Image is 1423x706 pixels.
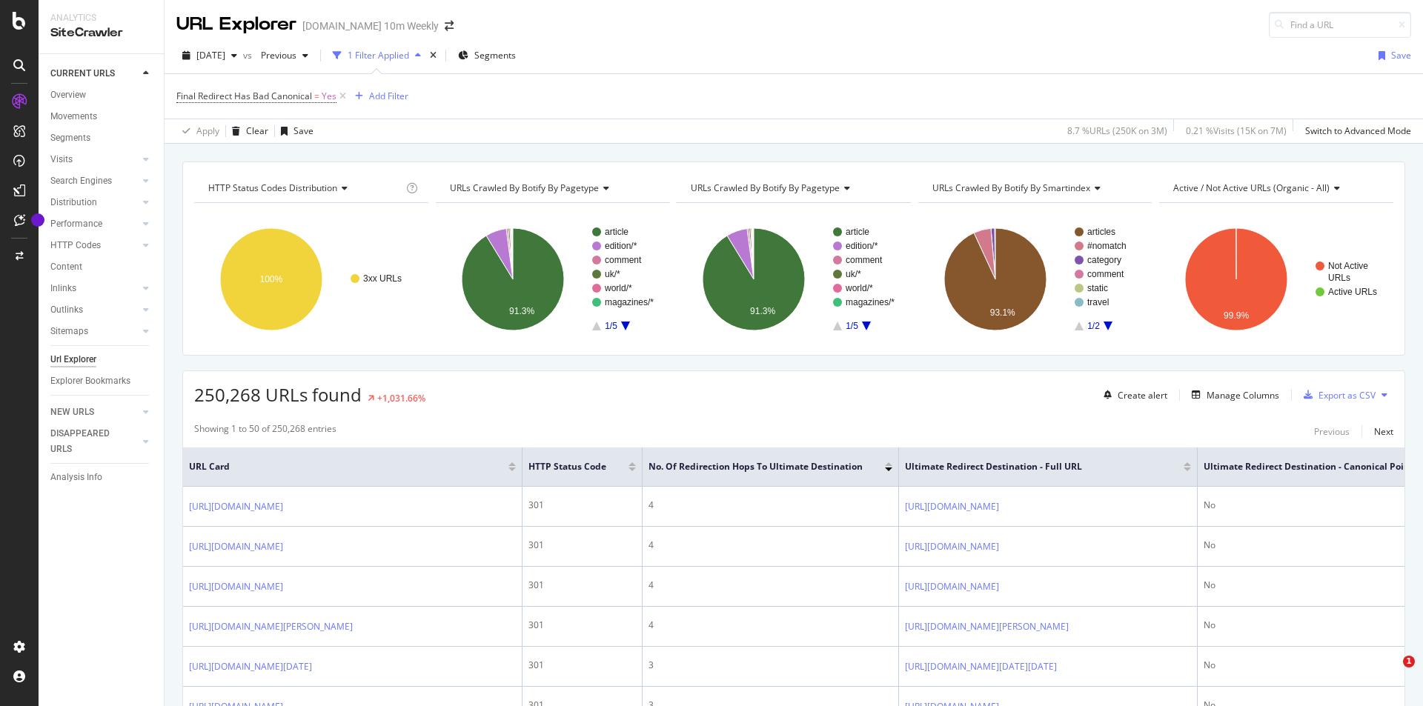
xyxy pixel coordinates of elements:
[605,255,642,265] text: comment
[196,124,219,137] div: Apply
[528,460,606,473] span: HTTP Status Code
[649,659,892,672] div: 3
[314,90,319,102] span: =
[1314,425,1350,438] div: Previous
[474,49,516,61] span: Segments
[327,44,427,67] button: 1 Filter Applied
[1373,656,1408,691] iframe: Intercom live chat
[436,215,670,344] svg: A chart.
[189,460,505,473] span: URL Card
[649,619,892,632] div: 4
[528,499,636,512] div: 301
[50,238,139,253] a: HTTP Codes
[990,307,1015,318] text: 93.1%
[918,215,1152,344] svg: A chart.
[226,119,268,143] button: Clear
[189,579,283,594] a: [URL][DOMAIN_NAME]
[50,352,153,367] a: Url Explorer
[50,195,139,210] a: Distribution
[246,124,268,137] div: Clear
[176,44,243,67] button: [DATE]
[369,90,408,102] div: Add Filter
[189,499,283,514] a: [URL][DOMAIN_NAME]
[846,297,895,307] text: magazines/*
[1087,241,1127,251] text: #nomatch
[50,66,139,81] a: CURRENT URLS
[905,539,999,554] a: [URL][DOMAIN_NAME]
[50,152,73,167] div: Visits
[50,281,139,296] a: Inlinks
[189,659,312,674] a: [URL][DOMAIN_NAME][DATE]
[1159,215,1393,344] svg: A chart.
[605,321,617,331] text: 1/5
[50,24,152,41] div: SiteCrawler
[363,273,402,284] text: 3xx URLs
[605,297,654,307] text: magazines/*
[528,539,636,552] div: 301
[50,87,153,103] a: Overview
[1087,269,1124,279] text: comment
[1173,182,1330,194] span: Active / Not Active URLs (organic - all)
[50,302,139,318] a: Outlinks
[50,130,90,146] div: Segments
[605,227,628,237] text: article
[1087,283,1108,293] text: static
[50,238,101,253] div: HTTP Codes
[260,274,283,284] text: 100%
[649,499,892,512] div: 4
[31,213,44,227] div: Tooltip anchor
[932,182,1090,194] span: URLs Crawled By Botify By smartindex
[189,539,283,554] a: [URL][DOMAIN_NAME]
[50,426,125,457] div: DISAPPEARED URLS
[1207,389,1279,402] div: Manage Columns
[1373,44,1411,67] button: Save
[1318,389,1376,402] div: Export as CSV
[205,176,403,200] h4: HTTP Status Codes Distribution
[846,321,858,331] text: 1/5
[302,19,439,33] div: [DOMAIN_NAME] 10m Weekly
[846,227,869,237] text: article
[176,119,219,143] button: Apply
[50,404,94,420] div: NEW URLS
[1087,255,1121,265] text: category
[452,44,522,67] button: Segments
[194,382,362,407] span: 250,268 URLs found
[50,373,153,389] a: Explorer Bookmarks
[649,579,892,592] div: 4
[377,392,425,404] div: +1,031.66%
[50,87,86,103] div: Overview
[528,619,636,632] div: 301
[1298,383,1376,407] button: Export as CSV
[50,130,153,146] a: Segments
[50,324,139,339] a: Sitemaps
[1087,227,1115,237] text: articles
[50,66,115,81] div: CURRENT URLS
[322,86,336,107] span: Yes
[50,173,112,189] div: Search Engines
[1328,287,1377,297] text: Active URLs
[1299,119,1411,143] button: Switch to Advanced Mode
[50,216,139,232] a: Performance
[1224,310,1249,321] text: 99.9%
[50,302,83,318] div: Outlinks
[528,659,636,672] div: 301
[255,49,296,61] span: Previous
[1186,124,1287,137] div: 0.21 % Visits ( 15K on 7M )
[50,109,97,124] div: Movements
[50,259,82,275] div: Content
[50,281,76,296] div: Inlinks
[691,182,840,194] span: URLs Crawled By Botify By pagetype
[1098,383,1167,407] button: Create alert
[604,283,632,293] text: world/*
[1087,321,1100,331] text: 1/2
[50,216,102,232] div: Performance
[905,579,999,594] a: [URL][DOMAIN_NAME]
[649,460,863,473] span: No. of Redirection Hops To Ultimate Destination
[905,619,1069,634] a: [URL][DOMAIN_NAME][PERSON_NAME]
[176,90,312,102] span: Final Redirect Has Bad Canonical
[293,124,314,137] div: Save
[905,460,1161,473] span: Ultimate Redirect Destination - Full URL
